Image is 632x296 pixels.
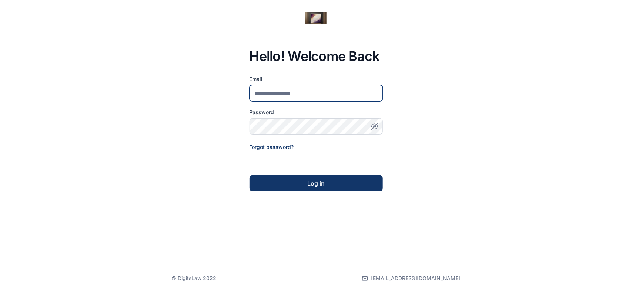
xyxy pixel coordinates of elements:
[250,109,383,116] label: Password
[282,12,350,24] img: Zeek Law Firm
[250,49,383,64] h3: Hello! Welcome Back
[362,261,461,296] a: [EMAIL_ADDRESS][DOMAIN_NAME]
[261,179,371,188] div: Log in
[250,75,383,83] label: Email
[172,275,217,282] p: © DigitsLaw 2022
[371,275,461,282] span: [EMAIL_ADDRESS][DOMAIN_NAME]
[250,144,294,150] a: Forgot password?
[250,175,383,191] button: Log in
